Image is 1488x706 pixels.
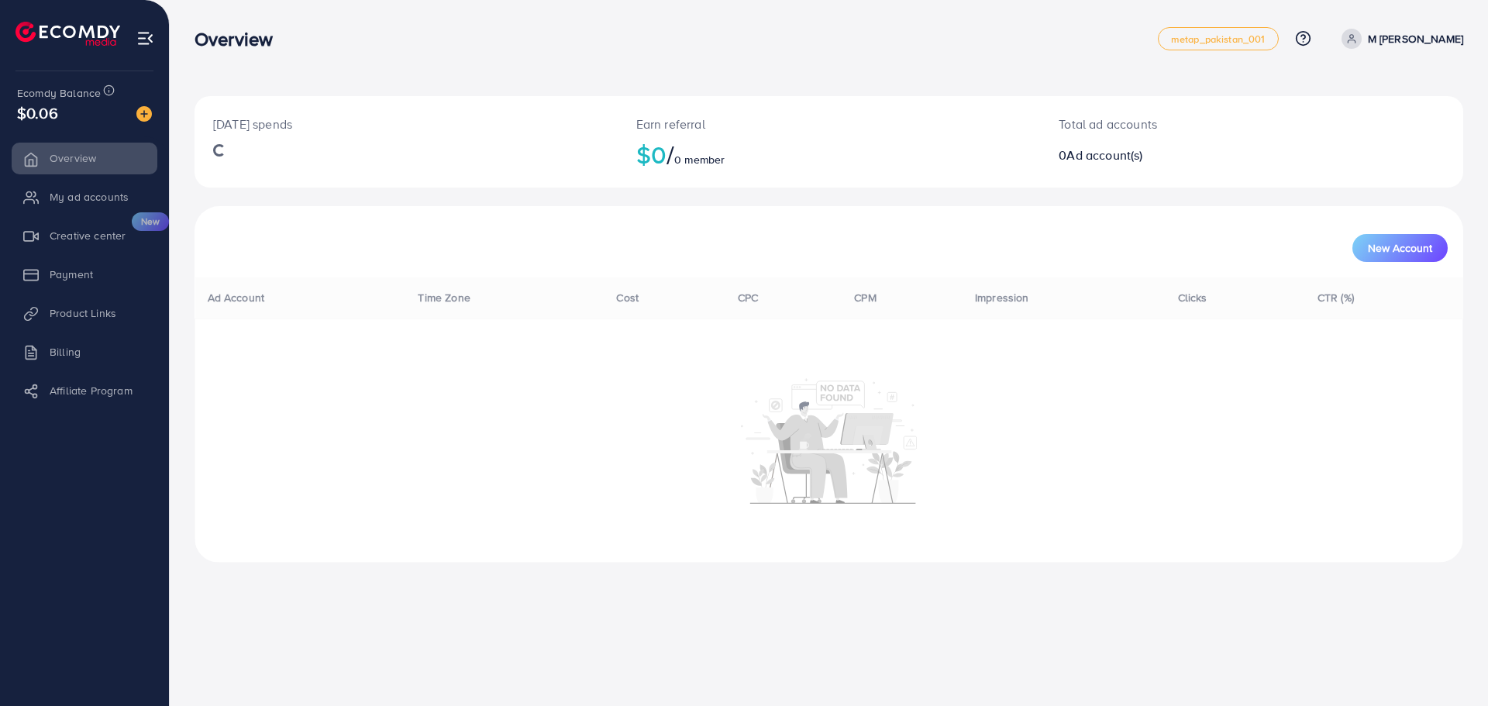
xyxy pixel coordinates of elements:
[15,22,120,46] img: logo
[666,136,674,172] span: /
[17,85,101,101] span: Ecomdy Balance
[636,115,1022,133] p: Earn referral
[17,102,58,124] span: $0.06
[1059,148,1338,163] h2: 0
[195,28,285,50] h3: Overview
[136,106,152,122] img: image
[1158,27,1279,50] a: metap_pakistan_001
[636,139,1022,169] h2: $0
[1171,34,1266,44] span: metap_pakistan_001
[1368,243,1432,253] span: New Account
[674,152,725,167] span: 0 member
[213,115,599,133] p: [DATE] spends
[1335,29,1463,49] a: M [PERSON_NAME]
[1352,234,1448,262] button: New Account
[136,29,154,47] img: menu
[1059,115,1338,133] p: Total ad accounts
[1368,29,1463,48] p: M [PERSON_NAME]
[1066,146,1142,164] span: Ad account(s)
